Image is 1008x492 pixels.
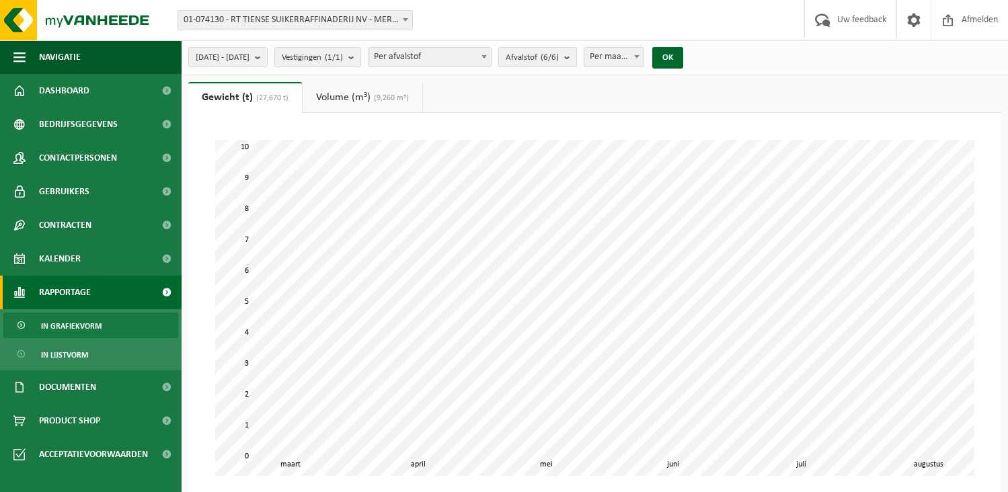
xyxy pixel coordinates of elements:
[39,108,118,141] span: Bedrijfsgegevens
[41,342,88,368] span: In lijstvorm
[541,53,559,62] count: (6/6)
[3,341,178,367] a: In lijstvorm
[39,40,81,74] span: Navigatie
[39,208,91,242] span: Contracten
[656,311,694,325] div: 4,020 t
[273,302,311,315] div: 4,320 t
[188,47,268,67] button: [DATE] - [DATE]
[282,48,343,68] span: Vestigingen
[274,47,361,67] button: Vestigingen(1/1)
[39,370,96,404] span: Documenten
[39,175,89,208] span: Gebruikers
[325,53,343,62] count: (1/1)
[303,82,422,113] a: Volume (m³)
[371,94,409,102] span: (9,260 m³)
[253,94,288,102] span: (27,670 t)
[784,304,822,317] div: 4,260 t
[369,48,491,67] span: Per afvalstof
[584,48,644,67] span: Per maand
[584,47,645,67] span: Per maand
[39,141,117,175] span: Contactpersonen
[196,48,249,68] span: [DATE] - [DATE]
[39,242,81,276] span: Kalender
[39,438,148,471] span: Acceptatievoorwaarden
[368,47,492,67] span: Per afvalstof
[41,313,102,339] span: In grafiekvorm
[401,144,438,157] div: 9,430 t
[3,313,178,338] a: In grafiekvorm
[39,74,89,108] span: Dashboard
[652,47,683,69] button: OK
[178,10,413,30] span: 01-074130 - RT TIENSE SUIKERRAFFINADERIJ NV - MERKSEM
[178,11,412,30] span: 01-074130 - RT TIENSE SUIKERRAFFINADERIJ NV - MERKSEM
[912,402,949,415] div: 1,080 t
[188,82,302,113] a: Gewicht (t)
[39,276,91,309] span: Rapportage
[506,48,559,68] span: Afvalstof
[529,294,566,308] div: 4,560 t
[39,404,100,438] span: Product Shop
[498,47,577,67] button: Afvalstof(6/6)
